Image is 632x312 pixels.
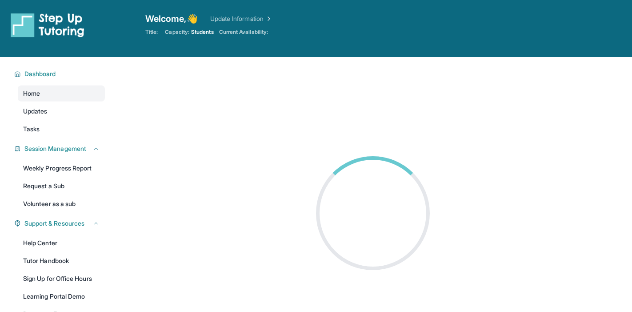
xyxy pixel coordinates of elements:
[18,160,105,176] a: Weekly Progress Report
[18,253,105,269] a: Tutor Handbook
[21,69,100,78] button: Dashboard
[210,14,272,23] a: Update Information
[264,14,272,23] img: Chevron Right
[24,144,86,153] span: Session Management
[219,28,268,36] span: Current Availability:
[24,219,84,228] span: Support & Resources
[18,85,105,101] a: Home
[23,125,40,134] span: Tasks
[23,107,48,116] span: Updates
[191,28,214,36] span: Students
[18,271,105,287] a: Sign Up for Office Hours
[18,103,105,119] a: Updates
[23,89,40,98] span: Home
[21,144,100,153] button: Session Management
[18,288,105,304] a: Learning Portal Demo
[145,28,158,36] span: Title:
[11,12,84,37] img: logo
[21,219,100,228] button: Support & Resources
[145,12,198,25] span: Welcome, 👋
[18,121,105,137] a: Tasks
[24,69,56,78] span: Dashboard
[18,196,105,212] a: Volunteer as a sub
[18,178,105,194] a: Request a Sub
[165,28,189,36] span: Capacity:
[18,235,105,251] a: Help Center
